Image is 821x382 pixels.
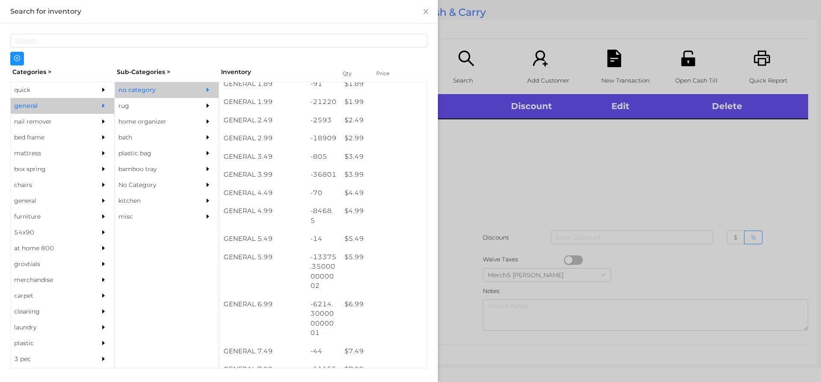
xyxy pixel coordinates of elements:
[374,68,408,80] div: Price
[11,177,89,193] div: chairs
[205,134,211,140] i: icon: caret-right
[340,148,427,166] div: $ 3.49
[221,68,332,77] div: Inventory
[100,229,106,235] i: icon: caret-right
[205,198,211,204] i: icon: caret-right
[100,118,106,124] i: icon: caret-right
[306,295,341,342] div: -6214.300000000001
[219,148,306,166] div: GENERAL 3.49
[219,342,306,361] div: GENERAL 7.49
[340,129,427,148] div: $ 2.99
[219,295,306,314] div: GENERAL 6.99
[340,295,427,314] div: $ 6.99
[205,87,211,93] i: icon: caret-right
[100,277,106,283] i: icon: caret-right
[306,202,341,230] div: -8468.5
[11,130,89,145] div: bed frame
[306,184,341,202] div: -70
[100,356,106,362] i: icon: caret-right
[10,52,24,65] button: icon: plus-circle
[100,340,106,346] i: icon: caret-right
[100,213,106,219] i: icon: caret-right
[11,256,89,272] div: grovtials
[205,213,211,219] i: icon: caret-right
[219,166,306,184] div: GENERAL 3.99
[205,166,211,172] i: icon: caret-right
[219,230,306,248] div: GENERAL 5.49
[115,209,193,225] div: misc
[340,184,427,202] div: $ 4.49
[219,129,306,148] div: GENERAL 2.99
[219,184,306,202] div: GENERAL 4.49
[100,293,106,299] i: icon: caret-right
[340,111,427,130] div: $ 2.49
[115,145,193,161] div: plastic bag
[115,65,219,79] div: Sub-Categories >
[340,166,427,184] div: $ 3.99
[100,134,106,140] i: icon: caret-right
[115,82,193,98] div: no category
[115,177,193,193] div: No Category
[100,87,106,93] i: icon: caret-right
[422,8,429,15] i: icon: close
[306,248,341,295] div: -13375.350000000002
[219,202,306,220] div: GENERAL 4.99
[11,161,89,177] div: box spring
[11,272,89,288] div: merchandise
[340,202,427,220] div: $ 4.99
[115,130,193,145] div: bath
[219,93,306,111] div: GENERAL 1.99
[10,65,115,79] div: Categories >
[306,342,341,361] div: -44
[11,335,89,351] div: plastic
[11,351,89,367] div: 3 pec
[340,248,427,267] div: $ 5.99
[11,209,89,225] div: furniture
[219,248,306,267] div: GENERAL 5.99
[306,166,341,184] div: -36801
[115,114,193,130] div: home organizer
[306,93,341,111] div: -21220
[100,308,106,314] i: icon: caret-right
[115,161,193,177] div: bamboo tray
[11,320,89,335] div: laundry
[306,75,341,93] div: -91
[100,324,106,330] i: icon: caret-right
[100,245,106,251] i: icon: caret-right
[205,103,211,109] i: icon: caret-right
[219,75,306,93] div: GENERAL 1.89
[100,261,106,267] i: icon: caret-right
[306,360,341,379] div: -11155
[11,240,89,256] div: at home 800
[115,98,193,114] div: rug
[205,118,211,124] i: icon: caret-right
[11,225,89,240] div: 54x90
[306,129,341,148] div: -18909
[205,182,211,188] i: icon: caret-right
[11,193,89,209] div: general
[100,182,106,188] i: icon: caret-right
[11,82,89,98] div: quick
[219,360,306,379] div: GENERAL 7.99
[10,7,428,16] div: Search for inventory
[115,193,193,209] div: kitchen
[100,150,106,156] i: icon: caret-right
[10,34,428,47] input: Search...
[100,103,106,109] i: icon: caret-right
[11,98,89,114] div: general
[219,111,306,130] div: GENERAL 2.49
[306,148,341,166] div: -805
[340,68,366,80] div: Qty
[340,360,427,379] div: $ 7.99
[340,230,427,248] div: $ 5.49
[100,198,106,204] i: icon: caret-right
[11,145,89,161] div: mattress
[205,150,211,156] i: icon: caret-right
[340,93,427,111] div: $ 1.99
[11,304,89,320] div: cleaning
[11,288,89,304] div: carpet
[306,111,341,130] div: -2593
[340,75,427,93] div: $ 1.89
[11,114,89,130] div: nail remover
[306,230,341,248] div: -14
